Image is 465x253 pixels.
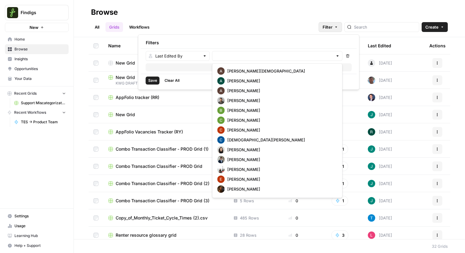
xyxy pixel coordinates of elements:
div: Name [108,37,224,54]
span: Recent Grids [14,91,37,96]
a: Combo Transaction Classifier - PROD Grid (1) [108,146,224,152]
span: Combo Transaction Classifier - PROD Grid (1) [116,146,209,152]
input: Search [354,24,416,30]
img: k0u0tpef8jxtlxf0acep8yusz53y [368,145,375,153]
button: Add Filter [146,63,352,71]
span: AppFolio tracker (RR) [116,94,159,101]
span: [PERSON_NAME] [227,78,335,84]
div: Browse [91,7,118,17]
a: Combo Transaction Classifier - PROD Grid (2) [108,180,224,187]
img: vw8szkafn6rl6sx2x26bvkdj19b0 [217,176,225,183]
img: xtgf2gvye5zwteulp7r01vvpivh8 [217,77,225,85]
span: [PERSON_NAME] [227,127,335,133]
span: Combo Transaction Classifier - PROD Grid (3) [116,198,209,204]
span: New [30,24,38,30]
img: ef99asjrocz9zqlrt0wh11v979lp [368,214,375,222]
span: 28 Rows [240,232,256,238]
a: Combo Transaction Classifier - PROD Grid (3) [108,198,224,204]
span: Support Miscategorization Tester [21,100,66,106]
img: k0u0tpef8jxtlxf0acep8yusz53y [368,180,375,187]
span: Browse [14,46,66,52]
div: 0 [275,232,312,238]
a: Workflows [125,22,153,32]
img: m1pndp0x1h665cf7o81sazqj0yic [217,156,225,163]
img: 2z7vk08ezorvvftu2dfnadjjynpv [217,126,225,134]
span: New Grid [116,60,135,66]
div: [DATE] [368,111,392,118]
span: [DEMOGRAPHIC_DATA][PERSON_NAME] [227,137,335,143]
a: New Grid [108,112,224,118]
span: Opportunities [14,66,66,72]
a: Combo Transaction Classifier - PROD Grid [108,163,224,169]
div: 0 [275,215,312,221]
span: [PERSON_NAME] [227,156,335,163]
span: [PERSON_NAME] [227,117,335,123]
button: Filter [319,22,342,32]
span: Home [14,37,66,42]
div: [DATE] [368,197,392,204]
a: Grids [105,22,123,32]
a: Learning Hub [5,231,69,241]
span: [PERSON_NAME] [227,88,335,94]
img: nuvs03vh8j1wvp4mp5xhlp28a1lb [217,107,225,114]
div: Actions [429,37,446,54]
a: New Grid [108,60,224,66]
a: Support Miscategorization Tester [11,98,69,108]
span: New Grid [116,74,135,81]
img: vx9c5hfrv5sxxj3slrxar5qvyril [368,231,375,239]
div: 0 [275,198,312,204]
span: Renter resource glossary grid [116,232,177,238]
a: Insights [5,54,69,64]
span: [PERSON_NAME][DEMOGRAPHIC_DATA] [227,68,335,74]
span: [PERSON_NAME] [227,176,335,182]
a: Renter resource glossary grid [108,232,224,238]
input: Last Edited By [155,53,200,59]
a: Browse [5,44,69,54]
div: [DATE] [368,145,392,153]
a: New GridKWG DRAFTS [108,74,224,86]
span: Insights [14,56,66,62]
span: Findigs [21,10,58,16]
button: 3 [331,230,348,240]
span: Save [148,78,157,83]
span: Combo Transaction Classifier - PROD Grid [116,163,202,169]
button: New [5,23,69,32]
span: Create [425,24,439,30]
img: ys067m7pss7ld65ewmwkbiubalhy [217,166,225,173]
a: AppFolio tracker (RR) [108,94,224,101]
span: [PERSON_NAME] [227,107,335,113]
span: [PERSON_NAME] [227,166,335,172]
span: Recent Workflows [14,110,46,115]
button: Workspace: Findigs [5,5,69,20]
span: TES -> Product Team [21,119,66,125]
div: [DATE] [368,128,392,136]
div: 32 Grids [432,243,448,249]
span: Help + Support [14,243,66,248]
div: [DATE] [368,59,392,67]
button: Help + Support [5,241,69,251]
a: Settings [5,211,69,221]
img: gu969mdx9sa6k2f8q1wir21hchfc [368,77,375,84]
button: 1 [332,196,348,206]
img: 7jzmnrl08t8c9jjsgz27hwuxg769 [217,117,225,124]
div: Filters [141,37,357,48]
span: New Grid [116,112,135,118]
img: 16hj2zu27bdcdvv6x26f6v9ttfr9 [217,97,225,104]
span: Learning Hub [14,233,66,239]
img: k0u0tpef8jxtlxf0acep8yusz53y [368,111,375,118]
span: Copy_of_Monthly_Ticket_Cycle_Times (2).csv [116,215,208,221]
div: [DATE] [368,163,392,170]
span: KWG DRAFTS [108,81,224,86]
a: Home [5,34,69,44]
span: Settings [14,213,66,219]
span: Usage [14,223,66,229]
span: Your Data [14,76,66,81]
button: Recent Grids [5,89,69,98]
img: k066agmul3xs1wjlkxzlzse5vd3o [368,128,375,136]
a: Your Data [5,74,69,84]
button: Save [146,77,160,85]
span: 485 Rows [240,215,259,221]
div: [DATE] [368,180,392,187]
img: Findigs Logo [7,7,18,18]
div: [DATE] [368,94,392,101]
